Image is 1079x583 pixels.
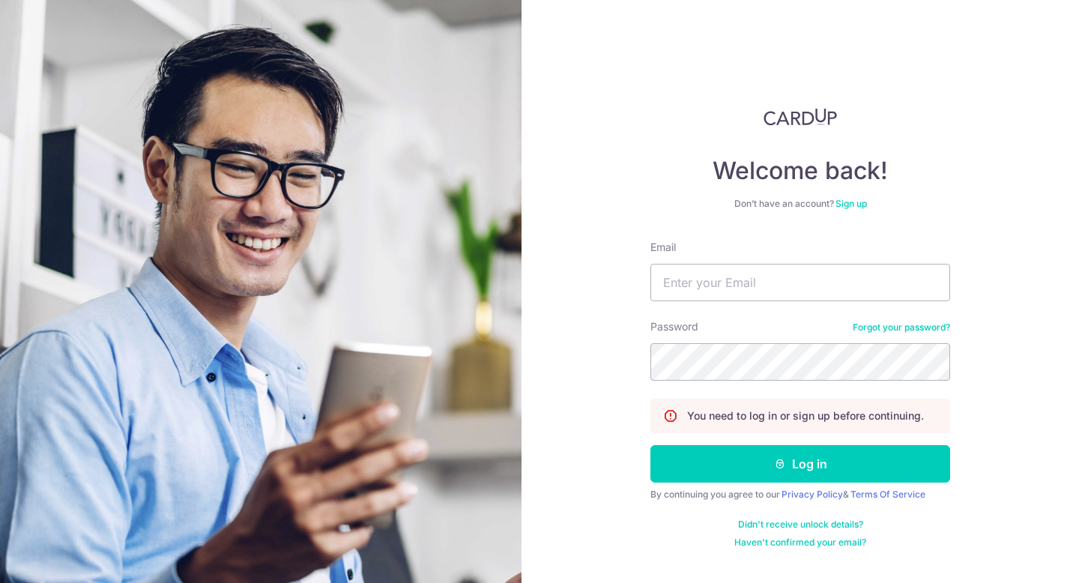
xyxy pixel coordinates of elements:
a: Sign up [835,198,867,209]
input: Enter your Email [650,264,950,301]
a: Didn't receive unlock details? [738,519,863,531]
a: Privacy Policy [782,489,843,500]
a: Haven't confirmed your email? [734,537,866,549]
div: By continuing you agree to our & [650,489,950,501]
label: Password [650,319,698,334]
p: You need to log in or sign up before continuing. [687,408,924,423]
a: Terms Of Service [850,489,925,500]
h4: Welcome back! [650,156,950,186]
button: Log in [650,445,950,483]
img: CardUp Logo [764,108,837,126]
label: Email [650,240,676,255]
a: Forgot your password? [853,321,950,333]
div: Don’t have an account? [650,198,950,210]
